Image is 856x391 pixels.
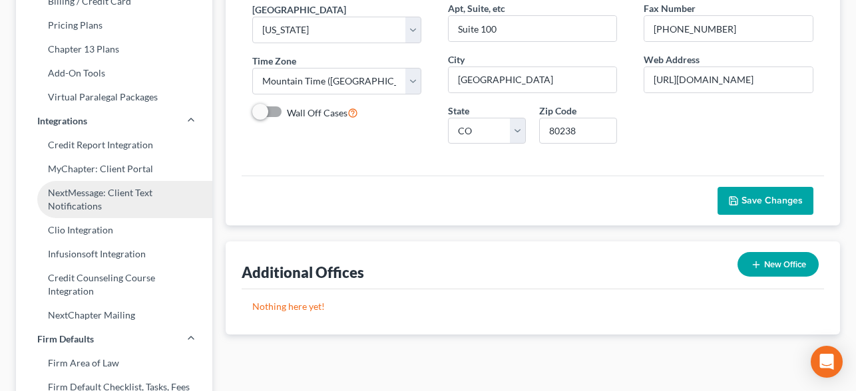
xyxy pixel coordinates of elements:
[644,53,700,66] label: Web Address
[252,3,346,17] label: [GEOGRAPHIC_DATA]
[16,109,212,133] a: Integrations
[644,16,812,41] input: Enter fax...
[448,104,469,118] label: State
[242,263,364,282] div: Additional Offices
[742,195,803,206] span: Save Changes
[539,118,617,144] input: XXXXX
[16,133,212,157] a: Credit Report Integration
[644,67,812,92] input: Enter web address....
[37,114,87,128] span: Integrations
[449,16,616,41] input: (optional)
[811,346,843,378] div: Open Intercom Messenger
[718,187,813,215] button: Save Changes
[16,13,212,37] a: Pricing Plans
[448,53,465,66] label: City
[16,266,212,303] a: Credit Counseling Course Integration
[287,107,347,118] span: Wall Off Cases
[16,242,212,266] a: Infusionsoft Integration
[16,181,212,218] a: NextMessage: Client Text Notifications
[16,351,212,375] a: Firm Area of Law
[252,300,814,313] p: Nothing here yet!
[738,252,819,277] button: New Office
[37,332,94,346] span: Firm Defaults
[16,327,212,351] a: Firm Defaults
[16,157,212,181] a: MyChapter: Client Portal
[449,67,616,92] input: Enter city...
[16,85,212,109] a: Virtual Paralegal Packages
[16,303,212,327] a: NextChapter Mailing
[16,218,212,242] a: Clio Integration
[16,61,212,85] a: Add-On Tools
[448,1,505,15] label: Apt, Suite, etc
[16,37,212,61] a: Chapter 13 Plans
[644,1,696,15] label: Fax Number
[539,104,576,118] label: Zip Code
[252,54,296,68] label: Time Zone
